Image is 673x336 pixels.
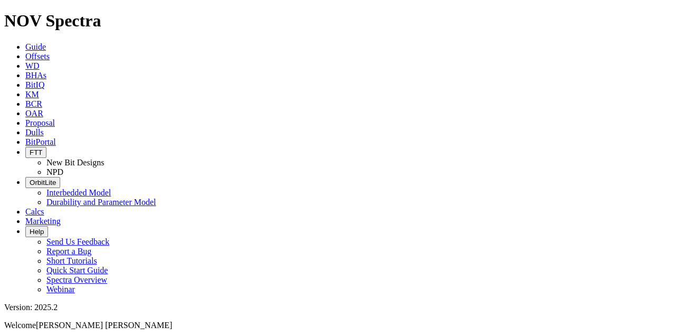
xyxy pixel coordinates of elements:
[46,237,109,246] a: Send Us Feedback
[46,188,111,197] a: Interbedded Model
[4,321,669,330] p: Welcome
[30,179,56,186] span: OrbitLite
[25,147,46,158] button: FTT
[25,109,43,118] a: OAR
[25,177,60,188] button: OrbitLite
[25,207,44,216] a: Calcs
[25,118,55,127] a: Proposal
[25,226,48,237] button: Help
[4,11,669,31] h1: NOV Spectra
[25,128,44,137] a: Dulls
[30,148,42,156] span: FTT
[25,61,40,70] a: WD
[25,137,56,146] a: BitPortal
[46,266,108,275] a: Quick Start Guide
[4,303,669,312] div: Version: 2025.2
[25,42,46,51] a: Guide
[46,256,97,265] a: Short Tutorials
[25,90,39,99] a: KM
[46,198,156,207] a: Durability and Parameter Model
[46,275,107,284] a: Spectra Overview
[46,285,75,294] a: Webinar
[25,52,50,61] a: Offsets
[46,247,91,256] a: Report a Bug
[46,158,104,167] a: New Bit Designs
[30,228,44,236] span: Help
[25,99,42,108] a: BCR
[25,71,46,80] a: BHAs
[46,167,63,176] a: NPD
[36,321,172,330] span: [PERSON_NAME] [PERSON_NAME]
[25,80,44,89] a: BitIQ
[25,217,61,226] a: Marketing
